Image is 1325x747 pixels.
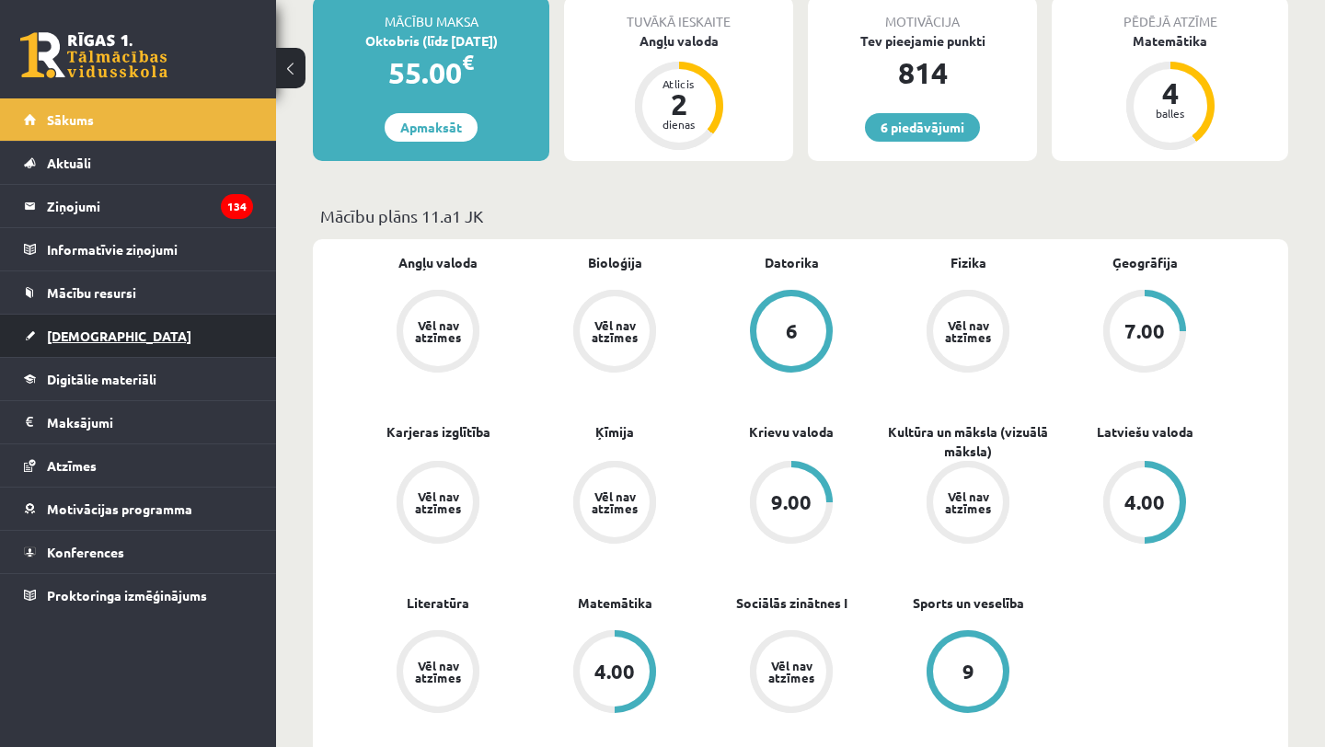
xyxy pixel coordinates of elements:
[703,461,880,547] a: 9.00
[1056,461,1233,547] a: 4.00
[1056,290,1233,376] a: 7.00
[47,457,97,474] span: Atzīmes
[24,444,253,487] a: Atzīmes
[951,253,986,272] a: Fizika
[526,461,703,547] a: Vēl nav atzīmes
[578,593,652,613] a: Matemātika
[350,290,526,376] a: Vēl nav atzīmes
[412,490,464,514] div: Vēl nav atzīmes
[1112,253,1178,272] a: Ģeogrāfija
[47,111,94,128] span: Sākums
[24,488,253,530] a: Motivācijas programma
[880,290,1056,376] a: Vēl nav atzīmes
[47,401,253,443] legend: Maksājumi
[1097,422,1193,442] a: Latviešu valoda
[865,113,980,142] a: 6 piedāvājumi
[24,401,253,443] a: Maksājumi
[703,630,880,717] a: Vēl nav atzīmes
[462,49,474,75] span: €
[749,422,834,442] a: Krievu valoda
[412,660,464,684] div: Vēl nav atzīmes
[736,593,847,613] a: Sociālās zinātnes I
[313,31,549,51] div: Oktobris (līdz [DATE])
[24,574,253,616] a: Proktoringa izmēģinājums
[24,531,253,573] a: Konferences
[564,31,793,153] a: Angļu valoda Atlicis 2 dienas
[24,142,253,184] a: Aktuāli
[651,78,707,89] div: Atlicis
[385,113,478,142] a: Apmaksāt
[703,290,880,376] a: 6
[942,490,994,514] div: Vēl nav atzīmes
[221,194,253,219] i: 134
[595,422,634,442] a: Ķīmija
[1124,492,1165,512] div: 4.00
[47,155,91,171] span: Aktuāli
[962,661,974,682] div: 9
[1052,31,1288,153] a: Matemātika 4 balles
[589,490,640,514] div: Vēl nav atzīmes
[350,630,526,717] a: Vēl nav atzīmes
[880,461,1056,547] a: Vēl nav atzīmes
[786,321,798,341] div: 6
[765,253,819,272] a: Datorika
[407,593,469,613] a: Literatūra
[564,31,793,51] div: Angļu valoda
[24,98,253,141] a: Sākums
[651,89,707,119] div: 2
[1052,31,1288,51] div: Matemātika
[47,228,253,270] legend: Informatīvie ziņojumi
[880,630,1056,717] a: 9
[942,319,994,343] div: Vēl nav atzīmes
[47,185,253,227] legend: Ziņojumi
[24,315,253,357] a: [DEMOGRAPHIC_DATA]
[594,661,635,682] div: 4.00
[47,328,191,344] span: [DEMOGRAPHIC_DATA]
[386,422,490,442] a: Karjeras izglītība
[47,544,124,560] span: Konferences
[24,228,253,270] a: Informatīvie ziņojumi
[589,319,640,343] div: Vēl nav atzīmes
[1143,108,1198,119] div: balles
[350,461,526,547] a: Vēl nav atzīmes
[526,630,703,717] a: 4.00
[880,422,1056,461] a: Kultūra un māksla (vizuālā māksla)
[24,185,253,227] a: Ziņojumi134
[808,31,1037,51] div: Tev pieejamie punkti
[24,358,253,400] a: Digitālie materiāli
[47,284,136,301] span: Mācību resursi
[1124,321,1165,341] div: 7.00
[526,290,703,376] a: Vēl nav atzīmes
[588,253,642,272] a: Bioloģija
[47,371,156,387] span: Digitālie materiāli
[771,492,812,512] div: 9.00
[398,253,478,272] a: Angļu valoda
[766,660,817,684] div: Vēl nav atzīmes
[808,51,1037,95] div: 814
[412,319,464,343] div: Vēl nav atzīmes
[47,587,207,603] span: Proktoringa izmēģinājums
[47,500,192,517] span: Motivācijas programma
[20,32,167,78] a: Rīgas 1. Tālmācības vidusskola
[913,593,1024,613] a: Sports un veselība
[313,51,549,95] div: 55.00
[24,271,253,314] a: Mācību resursi
[651,119,707,130] div: dienas
[320,203,1281,228] p: Mācību plāns 11.a1 JK
[1143,78,1198,108] div: 4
